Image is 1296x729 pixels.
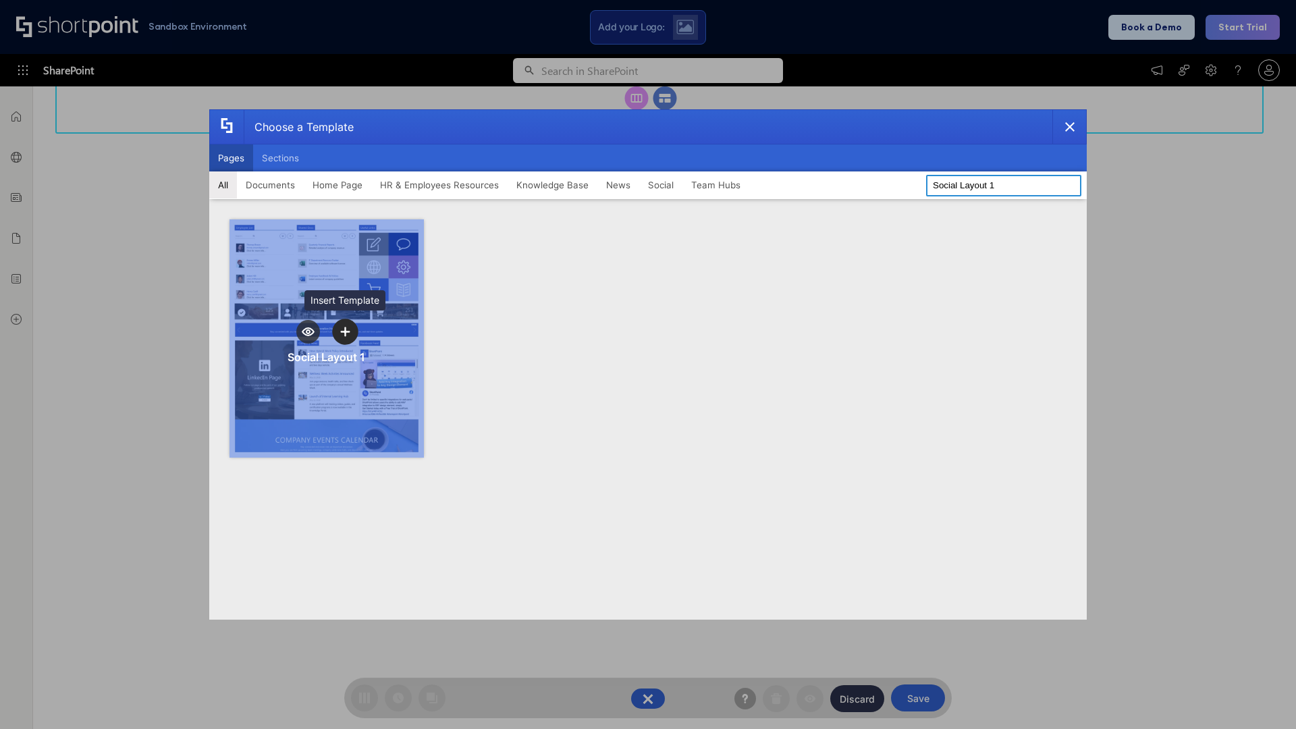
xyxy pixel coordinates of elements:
[209,109,1087,620] div: template selector
[288,350,365,364] div: Social Layout 1
[244,110,354,144] div: Choose a Template
[304,171,371,198] button: Home Page
[371,171,508,198] button: HR & Employees Resources
[926,175,1081,196] input: Search
[253,144,308,171] button: Sections
[639,171,682,198] button: Social
[1228,664,1296,729] iframe: Chat Widget
[597,171,639,198] button: News
[508,171,597,198] button: Knowledge Base
[209,144,253,171] button: Pages
[682,171,749,198] button: Team Hubs
[237,171,304,198] button: Documents
[209,171,237,198] button: All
